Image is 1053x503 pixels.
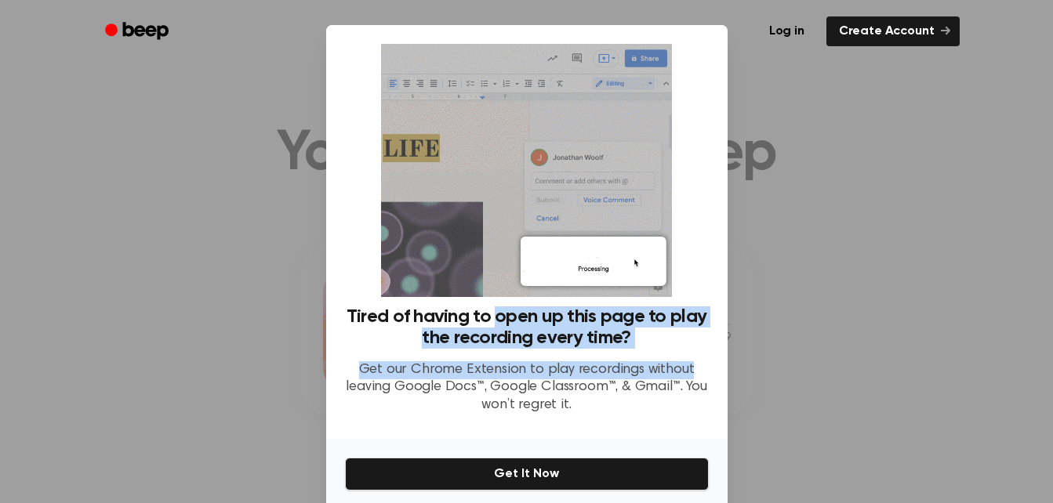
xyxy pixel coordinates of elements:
[94,16,183,47] a: Beep
[345,361,709,414] p: Get our Chrome Extension to play recordings without leaving Google Docs™, Google Classroom™, & Gm...
[826,16,960,46] a: Create Account
[381,44,672,297] img: Beep extension in action
[345,458,709,490] button: Get It Now
[345,306,709,349] h3: Tired of having to open up this page to play the recording every time?
[757,16,817,46] a: Log in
